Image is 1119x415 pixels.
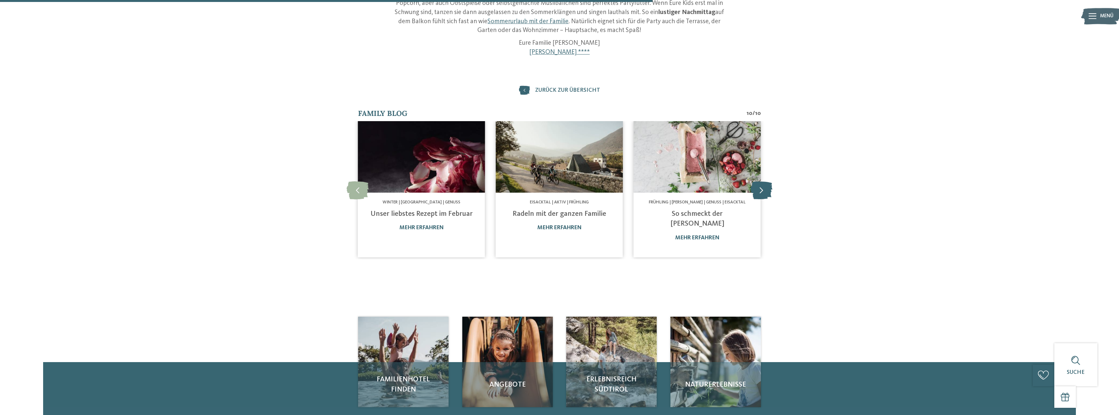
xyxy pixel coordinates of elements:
[389,39,731,57] p: Eure Familie [PERSON_NAME]
[1067,370,1085,375] span: Suche
[573,375,650,395] span: Erlebnisreich Südtirol
[462,317,553,407] img: Strandparty auf dem Balkon
[358,109,407,118] span: Family Blog
[649,200,746,204] span: Frühling | [PERSON_NAME] | Genuss | Eisacktal
[530,200,589,204] span: Eisacktal | Aktiv | Frühling
[535,87,600,94] span: zurück zur Übersicht
[634,121,761,193] img: Strandparty auf dem Balkon
[383,200,460,204] span: Winter | [GEOGRAPHIC_DATA] | Genuss
[370,210,473,217] a: Unser liebstes Rezept im Februar
[462,317,553,407] a: Strandparty auf dem Balkon Angebote
[519,86,601,95] a: zurück zur Übersicht
[400,225,444,231] a: mehr erfahren
[537,225,582,231] a: mehr erfahren
[496,121,623,193] img: Strandparty auf dem Balkon
[513,210,606,217] a: Radeln mit der ganzen Familie
[358,317,449,407] a: Strandparty auf dem Balkon Familienhotel finden
[670,317,761,407] img: Strandparty auf dem Balkon
[469,380,546,390] span: Angebote
[675,235,719,241] a: mehr erfahren
[358,317,449,407] img: Strandparty auf dem Balkon
[658,9,715,16] strong: lustiger Nachmittag
[566,317,657,407] a: Strandparty auf dem Balkon Erlebnisreich Südtirol
[755,110,761,118] span: 10
[752,110,755,118] span: /
[678,380,754,390] span: Naturerlebnisse
[365,375,441,395] span: Familienhotel finden
[670,210,724,228] a: So schmeckt der [PERSON_NAME]
[670,317,761,407] a: Strandparty auf dem Balkon Naturerlebnisse
[566,317,657,407] img: Strandparty auf dem Balkon
[487,18,568,25] a: Sommerurlaub mit der Familie
[747,110,752,118] span: 10
[358,121,485,193] img: Strandparty auf dem Balkon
